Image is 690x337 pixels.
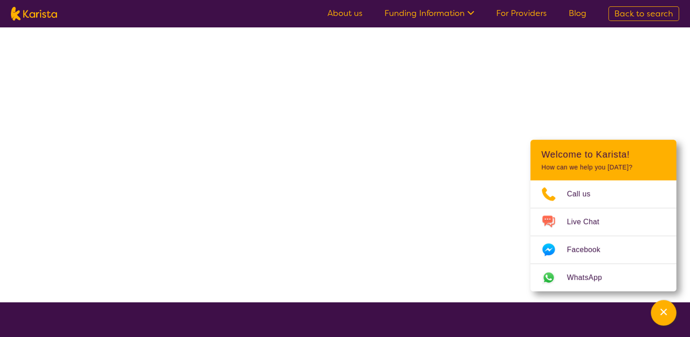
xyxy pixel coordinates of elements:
[530,180,676,291] ul: Choose channel
[384,8,474,19] a: Funding Information
[11,7,57,21] img: Karista logo
[567,243,611,257] span: Facebook
[541,163,665,171] p: How can we help you [DATE]?
[651,300,676,326] button: Channel Menu
[541,149,665,160] h2: Welcome to Karista!
[327,8,363,19] a: About us
[614,8,673,19] span: Back to search
[567,271,613,284] span: WhatsApp
[567,187,602,201] span: Call us
[530,140,676,291] div: Channel Menu
[569,8,586,19] a: Blog
[496,8,547,19] a: For Providers
[530,264,676,291] a: Web link opens in a new tab.
[608,6,679,21] a: Back to search
[567,215,610,229] span: Live Chat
